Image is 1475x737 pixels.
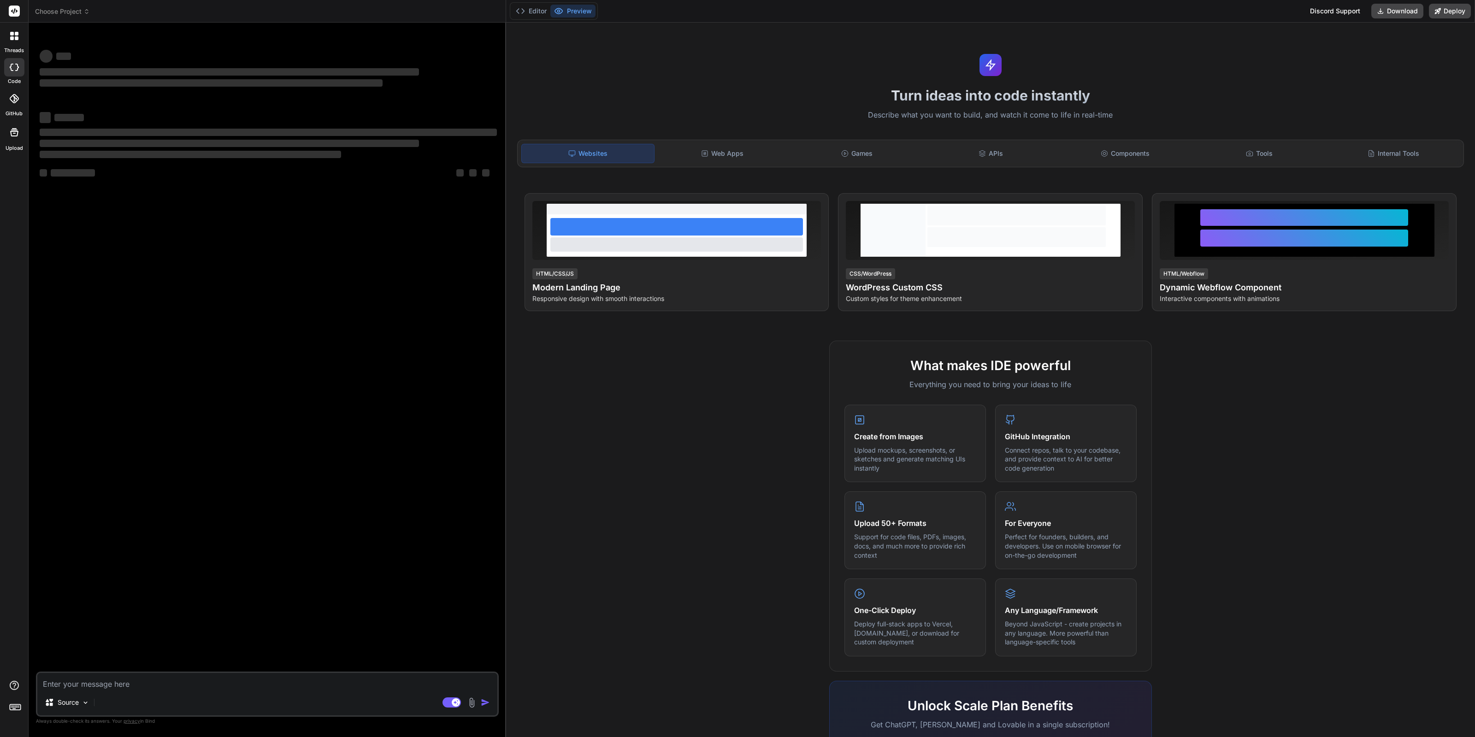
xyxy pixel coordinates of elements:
label: GitHub [6,110,23,118]
span: ‌ [40,79,383,87]
label: code [8,77,21,85]
span: ‌ [40,112,51,123]
p: Source [58,698,79,707]
p: Connect repos, talk to your codebase, and provide context to AI for better code generation [1005,446,1127,473]
h4: Dynamic Webflow Component [1160,281,1449,294]
img: Pick Models [82,699,89,707]
span: ‌ [40,140,419,147]
p: Deploy full-stack apps to Vercel, [DOMAIN_NAME], or download for custom deployment [854,619,976,647]
label: Upload [6,144,23,152]
p: Describe what you want to build, and watch it come to life in real-time [512,109,1469,121]
button: Preview [550,5,596,18]
div: Internal Tools [1327,144,1460,163]
span: ‌ [40,129,497,136]
p: Responsive design with smooth interactions [532,294,821,303]
div: Discord Support [1304,4,1366,18]
span: privacy [124,718,140,724]
h4: Any Language/Framework [1005,605,1127,616]
div: Games [791,144,923,163]
span: ‌ [469,169,477,177]
h4: GitHub Integration [1005,431,1127,442]
button: Editor [512,5,550,18]
p: Everything you need to bring your ideas to life [844,379,1137,390]
div: HTML/Webflow [1160,268,1208,279]
div: Components [1059,144,1191,163]
span: ‌ [40,151,341,158]
span: ‌ [56,53,71,60]
p: Beyond JavaScript - create projects in any language. More powerful than language-specific tools [1005,619,1127,647]
button: Deploy [1429,4,1471,18]
h4: Modern Landing Page [532,281,821,294]
p: Support for code files, PDFs, images, docs, and much more to provide rich context [854,532,976,560]
div: Websites [521,144,655,163]
div: Tools [1193,144,1326,163]
h4: Create from Images [854,431,976,442]
h4: Upload 50+ Formats [854,518,976,529]
img: attachment [466,697,477,708]
p: Interactive components with animations [1160,294,1449,303]
span: ‌ [51,169,95,177]
span: ‌ [456,169,464,177]
h2: Unlock Scale Plan Benefits [844,696,1137,715]
span: ‌ [40,169,47,177]
p: Custom styles for theme enhancement [846,294,1135,303]
div: Web Apps [656,144,789,163]
p: Perfect for founders, builders, and developers. Use on mobile browser for on-the-go development [1005,532,1127,560]
img: icon [481,698,490,707]
span: ‌ [40,50,53,63]
label: threads [4,47,24,54]
p: Upload mockups, screenshots, or sketches and generate matching UIs instantly [854,446,976,473]
div: CSS/WordPress [846,268,895,279]
h2: What makes IDE powerful [844,356,1137,375]
button: Download [1371,4,1423,18]
p: Always double-check its answers. Your in Bind [36,717,499,725]
span: ‌ [482,169,490,177]
span: Choose Project [35,7,90,16]
h4: For Everyone [1005,518,1127,529]
h4: WordPress Custom CSS [846,281,1135,294]
h4: One-Click Deploy [854,605,976,616]
div: HTML/CSS/JS [532,268,578,279]
span: ‌ [54,114,84,121]
div: APIs [925,144,1057,163]
p: Get ChatGPT, [PERSON_NAME] and Lovable in a single subscription! [844,719,1137,730]
h1: Turn ideas into code instantly [512,87,1469,104]
span: ‌ [40,68,419,76]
